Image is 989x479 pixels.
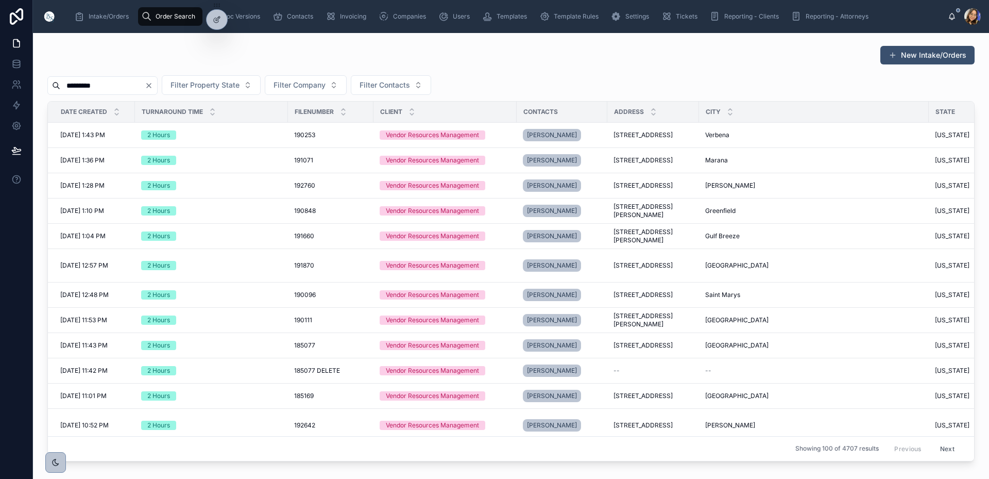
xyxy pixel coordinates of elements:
[60,207,104,215] span: [DATE] 1:10 PM
[613,181,673,190] span: [STREET_ADDRESS]
[705,341,923,350] a: [GEOGRAPHIC_DATA]
[386,206,479,216] div: Vendor Resources Management
[658,7,705,26] a: Tickets
[880,46,975,64] button: New Intake/Orders
[527,261,577,270] span: [PERSON_NAME]
[294,291,316,299] span: 190096
[147,130,170,140] div: 2 Hours
[60,232,106,240] span: [DATE] 1:04 PM
[935,261,969,270] span: [US_STATE]
[527,207,577,215] span: [PERSON_NAME]
[523,152,601,169] a: [PERSON_NAME]
[935,291,969,299] span: [US_STATE]
[294,261,314,270] span: 191870
[705,156,923,164] a: Marana
[554,12,599,21] span: Template Rules
[523,314,581,326] a: [PERSON_NAME]
[351,75,431,95] button: Select Button
[141,421,282,430] a: 2 Hours
[380,290,510,300] a: Vendor Resources Management
[523,362,601,379] a: [PERSON_NAME]
[274,80,326,90] span: Filter Company
[523,127,601,143] a: [PERSON_NAME]
[162,75,261,95] button: Select Button
[294,291,367,299] a: 190096
[527,156,577,164] span: [PERSON_NAME]
[705,341,769,350] span: [GEOGRAPHIC_DATA]
[61,108,107,116] span: Date Created
[935,181,969,190] span: [US_STATE]
[147,341,170,350] div: 2 Hours
[453,12,470,21] span: Users
[613,156,693,164] a: [STREET_ADDRESS]
[222,12,260,21] span: Doc Versions
[294,367,340,375] span: 185077 DELETE
[141,290,282,300] a: 2 Hours
[613,341,693,350] a: [STREET_ADDRESS]
[380,391,510,401] a: Vendor Resources Management
[527,316,577,324] span: [PERSON_NAME]
[527,341,577,350] span: [PERSON_NAME]
[294,392,314,400] span: 185169
[527,367,577,375] span: [PERSON_NAME]
[479,7,534,26] a: Templates
[523,417,601,434] a: [PERSON_NAME]
[60,261,129,270] a: [DATE] 12:57 PM
[613,228,693,244] a: [STREET_ADDRESS][PERSON_NAME]
[294,367,367,375] a: 185077 DELETE
[60,131,129,139] a: [DATE] 1:43 PM
[60,261,108,270] span: [DATE] 12:57 PM
[613,312,693,328] span: [STREET_ADDRESS][PERSON_NAME]
[380,108,402,116] span: Client
[386,421,479,430] div: Vendor Resources Management
[625,12,649,21] span: Settings
[935,341,969,350] span: [US_STATE]
[60,131,105,139] span: [DATE] 1:43 PM
[705,181,923,190] a: [PERSON_NAME]
[523,129,581,141] a: [PERSON_NAME]
[523,339,581,352] a: [PERSON_NAME]
[386,156,479,165] div: Vendor Resources Management
[608,7,656,26] a: Settings
[613,181,693,190] a: [STREET_ADDRESS]
[170,80,240,90] span: Filter Property State
[795,444,879,453] span: Showing 100 of 4707 results
[935,108,955,116] span: State
[294,181,315,190] span: 192760
[60,291,109,299] span: [DATE] 12:48 PM
[147,316,170,325] div: 2 Hours
[705,421,923,430] a: [PERSON_NAME]
[527,421,577,430] span: [PERSON_NAME]
[935,392,969,400] span: [US_STATE]
[294,131,367,139] a: 190253
[380,206,510,216] a: Vendor Resources Management
[705,261,923,270] a: [GEOGRAPHIC_DATA]
[294,207,367,215] a: 190848
[705,131,923,139] a: Verbena
[613,367,693,375] a: --
[523,179,581,192] a: [PERSON_NAME]
[294,131,315,139] span: 190253
[60,341,129,350] a: [DATE] 11:43 PM
[294,232,314,240] span: 191660
[380,421,510,430] a: Vendor Resources Management
[60,207,129,215] a: [DATE] 1:10 PM
[380,181,510,190] a: Vendor Resources Management
[527,392,577,400] span: [PERSON_NAME]
[380,130,510,140] a: Vendor Resources Management
[497,12,527,21] span: Templates
[613,203,693,219] a: [STREET_ADDRESS][PERSON_NAME]
[527,291,577,299] span: [PERSON_NAME]
[380,341,510,350] a: Vendor Resources Management
[523,230,581,242] a: [PERSON_NAME]
[386,261,479,270] div: Vendor Resources Management
[142,108,203,116] span: Turnaround Time
[523,203,601,219] a: [PERSON_NAME]
[141,341,282,350] a: 2 Hours
[614,108,644,116] span: Address
[141,181,282,190] a: 2 Hours
[141,156,282,165] a: 2 Hours
[613,131,693,139] a: [STREET_ADDRESS]
[294,392,367,400] a: 185169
